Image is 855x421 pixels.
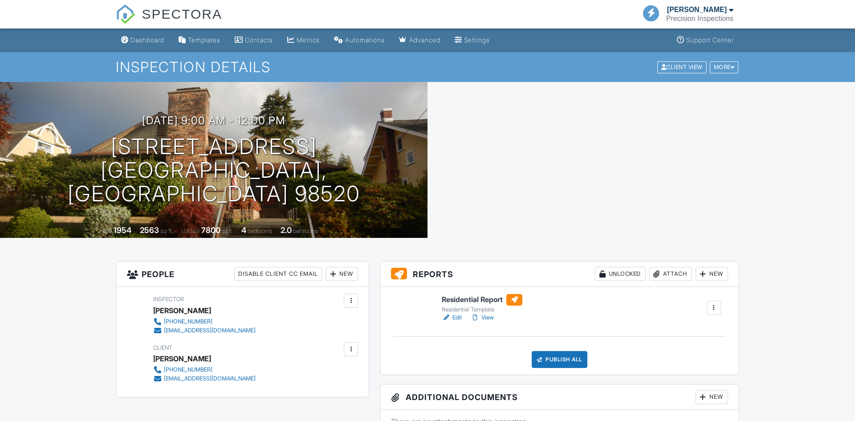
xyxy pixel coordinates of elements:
div: New [696,390,728,404]
span: bathrooms [293,228,318,234]
div: 7800 [201,225,220,235]
a: Edit [442,313,462,322]
span: Inspector [153,296,184,302]
div: Publish All [532,351,587,368]
h3: Reports [380,262,739,287]
div: [PERSON_NAME] [153,352,211,365]
div: Unlocked [595,267,646,281]
div: 4 [241,225,246,235]
div: Residential Template [442,306,522,313]
div: Metrics [297,36,320,44]
a: [EMAIL_ADDRESS][DOMAIN_NAME] [153,326,256,335]
div: 1954 [114,225,131,235]
a: Client View [656,63,709,70]
div: Dashboard [130,36,164,44]
div: [PHONE_NUMBER] [164,366,212,373]
div: Contacts [245,36,273,44]
a: [PHONE_NUMBER] [153,317,256,326]
h3: Additional Documents [380,384,739,410]
h3: [DATE] 9:00 am - 12:00 pm [142,114,285,127]
span: bedrooms [248,228,272,234]
a: [PHONE_NUMBER] [153,365,256,374]
div: Attach [649,267,692,281]
div: [EMAIL_ADDRESS][DOMAIN_NAME] [164,327,256,334]
div: [EMAIL_ADDRESS][DOMAIN_NAME] [164,375,256,382]
div: New [326,267,358,281]
a: View [471,313,494,322]
a: Dashboard [118,32,168,49]
a: Metrics [284,32,323,49]
span: sq. ft. [160,228,173,234]
span: sq.ft. [222,228,233,234]
a: Templates [175,32,224,49]
div: Advanced [409,36,440,44]
img: The Best Home Inspection Software - Spectora [116,4,135,24]
div: 2563 [140,225,159,235]
div: More [710,61,739,73]
h1: Inspection Details [116,59,739,75]
a: Support Center [673,32,737,49]
div: [PERSON_NAME] [153,304,211,317]
a: Advanced [395,32,444,49]
a: SPECTORA [116,13,222,30]
div: Support Center [686,36,734,44]
div: Disable Client CC Email [234,267,322,281]
a: Settings [451,32,493,49]
div: Client View [657,61,707,73]
div: Settings [464,36,490,44]
div: Precision Inspections [666,14,733,23]
a: Contacts [231,32,277,49]
h6: Residential Report [442,294,522,306]
a: Residential Report Residential Template [442,294,522,314]
h1: [STREET_ADDRESS] [GEOGRAPHIC_DATA], [GEOGRAPHIC_DATA] 98520 [14,135,413,205]
div: New [696,267,728,281]
a: Automations (Basic) [330,32,388,49]
h3: People [116,262,369,287]
span: Lot Size [181,228,200,234]
a: [EMAIL_ADDRESS][DOMAIN_NAME] [153,374,256,383]
div: [PHONE_NUMBER] [164,318,212,325]
span: Built [102,228,112,234]
span: Client [153,344,172,351]
div: [PERSON_NAME] [667,5,727,14]
span: SPECTORA [142,4,222,23]
div: Templates [188,36,220,44]
div: 2.0 [281,225,292,235]
div: Automations [345,36,385,44]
